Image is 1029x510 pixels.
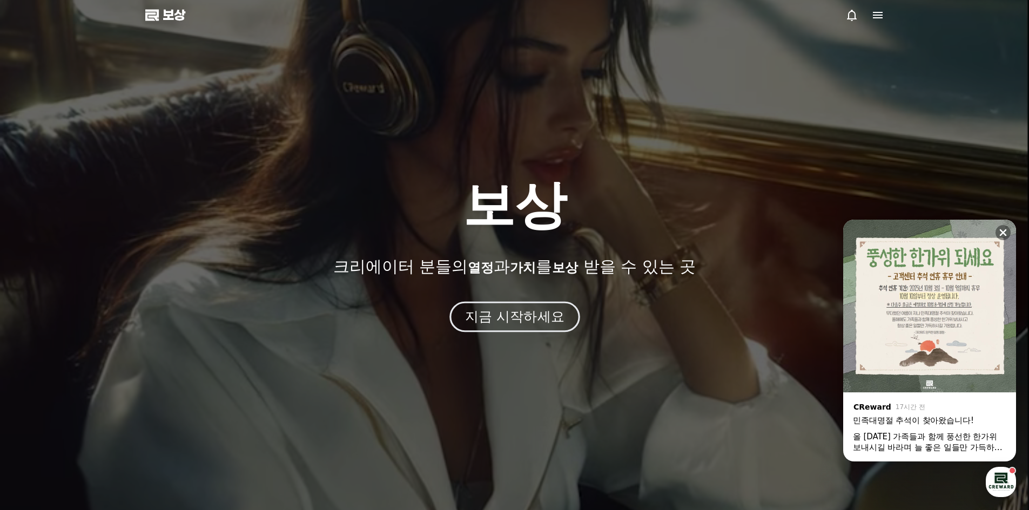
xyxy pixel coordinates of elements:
font: 크리에이터 분들의 [333,257,468,276]
a: 대화 [71,342,139,369]
span: 대화 [99,359,112,368]
font: 보상 [463,175,567,235]
button: 지금 시작하세요 [449,301,580,332]
font: 보상 [552,260,578,275]
font: 열정 [468,260,494,275]
font: 지금 시작하세요 [465,309,564,324]
font: 를 [536,257,552,276]
a: 설정 [139,342,207,369]
font: 받을 수 있는 곳 [583,257,696,276]
font: 과 [494,257,510,276]
span: 설정 [167,358,180,367]
a: 보상 [145,6,185,24]
font: 보상 [163,8,185,23]
font: 가치 [510,260,536,275]
a: 홈 [3,342,71,369]
a: 지금 시작하세요 [453,313,577,323]
span: 홈 [34,358,41,367]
